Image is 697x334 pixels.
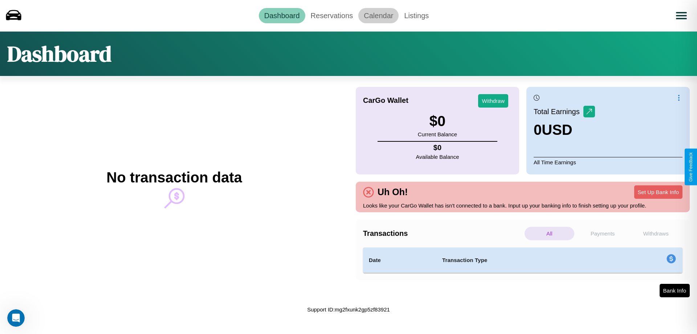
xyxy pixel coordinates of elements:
h4: Date [369,256,431,265]
p: Support ID: mg2fxunk2gp5zf83921 [307,305,390,314]
a: Dashboard [259,8,305,23]
p: Total Earnings [534,105,583,118]
a: Listings [399,8,434,23]
h4: Transactions [363,229,523,238]
p: Withdraws [631,227,681,240]
h4: Transaction Type [442,256,607,265]
a: Reservations [305,8,359,23]
table: simple table [363,248,682,273]
p: Payments [578,227,628,240]
button: Bank Info [660,284,690,297]
h4: CarGo Wallet [363,96,408,105]
p: All [525,227,574,240]
p: Looks like your CarGo Wallet has isn't connected to a bank. Input up your banking info to finish ... [363,201,682,210]
p: Available Balance [416,152,459,162]
h4: Uh Oh! [374,187,411,197]
iframe: Intercom live chat [7,309,25,327]
button: Open menu [671,5,692,26]
div: Give Feedback [688,152,693,182]
h4: $ 0 [416,144,459,152]
p: All Time Earnings [534,157,682,167]
button: Withdraw [478,94,508,108]
button: Set Up Bank Info [634,185,682,199]
h3: 0 USD [534,122,595,138]
p: Current Balance [418,129,457,139]
h3: $ 0 [418,113,457,129]
h1: Dashboard [7,39,111,69]
a: Calendar [358,8,399,23]
h2: No transaction data [106,169,242,186]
